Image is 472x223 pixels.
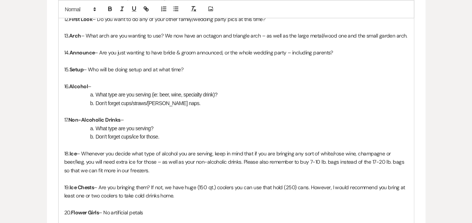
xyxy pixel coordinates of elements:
p: 18. – Whenever you decide what type of alcohol you are serving, keep in mind that if you are brin... [64,149,408,175]
li: What type are you serving (ie: beer, wine, specialty drink)? [72,90,408,99]
strong: Non-Alcoholic Drinks [68,116,121,123]
strong: Ice Chests [69,184,94,191]
li: What type are you serving? [72,124,408,133]
p: 20. – No artificial petals [64,208,408,217]
strong: Announce [69,49,95,56]
strong: Setup [69,66,83,73]
p: 12. – Do you want to do any of your other family/wedding party pics at this time? [64,15,408,23]
strong: Alcohol [69,83,88,90]
p: 15. – Who will be doing setup and at what time? [64,65,408,74]
strong: Flower Girls [71,209,99,216]
strong: Arch [69,32,81,39]
li: Don’t forget cups/ice for those. [72,133,408,141]
p: 17. – [64,116,408,124]
p: 14. – Are you just wanting to have bride & groom announced, or the whole wedding party – includin... [64,48,408,57]
p: 19. – Are you bringing them? If not, we have huge (150 qt.) coolers you can use that hold (250) c... [64,183,408,200]
p: 16. – [64,82,408,90]
li: Don’t forget cups/straws/[PERSON_NAME] naps. [72,99,408,107]
p: 13. – What arch are you wanting to use? We now have an octagon and triangle arch – as well as the... [64,32,408,40]
strong: Ice [69,150,77,157]
strong: First Look [69,16,92,23]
